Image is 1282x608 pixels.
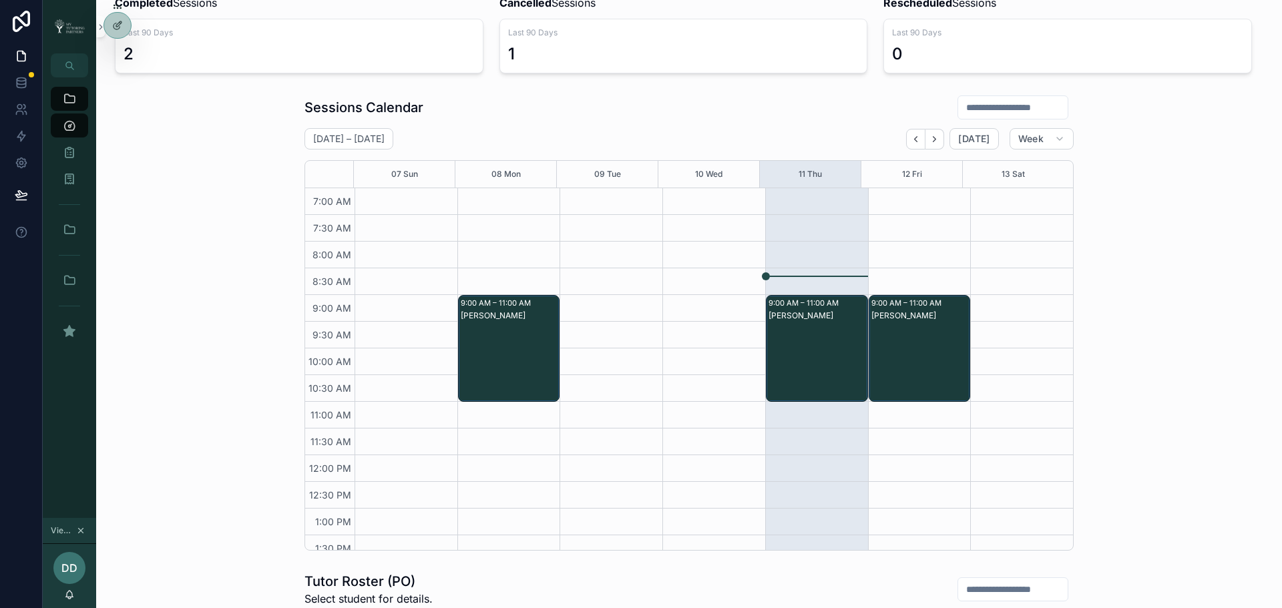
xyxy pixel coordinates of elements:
h2: [DATE] – [DATE] [313,132,385,145]
button: 11 Thu [799,161,822,188]
span: 1:30 PM [312,543,355,554]
div: 2 [124,43,134,65]
button: 08 Mon [491,161,521,188]
div: 9:00 AM – 11:00 AM [871,296,945,310]
span: 1:00 PM [312,516,355,527]
button: 13 Sat [1002,161,1025,188]
div: scrollable content [43,77,96,360]
span: 11:00 AM [307,409,355,420]
span: 9:00 AM [309,302,355,314]
span: Last 90 Days [508,27,859,38]
div: 1 [508,43,515,65]
button: 12 Fri [902,161,922,188]
div: 0 [892,43,903,65]
h1: Sessions Calendar [304,98,423,117]
img: App logo [51,18,88,35]
h1: Tutor Roster (PO) [304,572,433,591]
div: 9:00 AM – 11:00 AM [769,296,842,310]
span: [DATE] [958,133,990,145]
span: Select student for details. [304,591,433,607]
button: 10 Wed [695,161,722,188]
span: Viewing as [PERSON_NAME] [51,525,73,536]
div: 9:00 AM – 11:00 AM[PERSON_NAME] [459,296,560,401]
div: [PERSON_NAME] [461,310,559,321]
span: Last 90 Days [892,27,1243,38]
button: Back [906,129,925,149]
button: Week [1010,128,1074,149]
div: [PERSON_NAME] [769,310,867,321]
button: Next [925,129,944,149]
span: 7:30 AM [310,222,355,234]
span: 10:00 AM [305,356,355,367]
span: 12:00 PM [306,463,355,474]
span: 7:00 AM [310,196,355,207]
button: 07 Sun [391,161,418,188]
div: 9:00 AM – 11:00 AM[PERSON_NAME] [767,296,867,401]
span: 11:30 AM [307,436,355,447]
span: Week [1018,133,1044,145]
div: 9:00 AM – 11:00 AM[PERSON_NAME] [869,296,970,401]
span: 9:30 AM [309,329,355,340]
button: [DATE] [949,128,998,149]
div: 9:00 AM – 11:00 AM [461,296,534,310]
div: [PERSON_NAME] [871,310,970,321]
span: Last 90 Days [124,27,475,38]
span: DD [61,560,77,576]
span: 8:00 AM [309,249,355,260]
span: 8:30 AM [309,276,355,287]
span: 12:30 PM [306,489,355,501]
span: 10:30 AM [305,382,355,394]
button: 09 Tue [594,161,621,188]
